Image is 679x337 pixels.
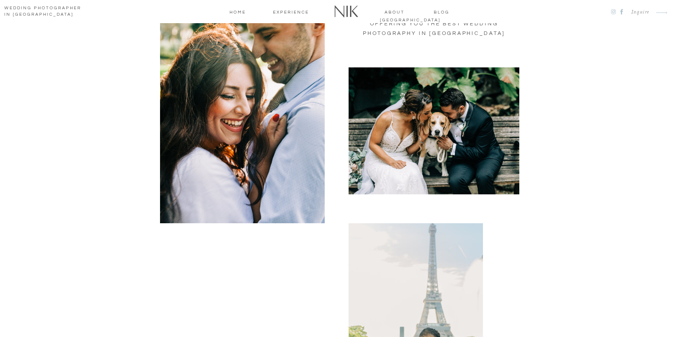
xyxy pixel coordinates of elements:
[427,9,456,15] a: blog
[380,9,410,15] a: about [GEOGRAPHIC_DATA]
[330,2,362,21] a: Nik
[270,9,312,15] a: Experience
[626,7,649,17] a: Inquire
[4,5,88,19] h1: wedding photographer in [GEOGRAPHIC_DATA]
[363,19,505,37] h2: Offering you the Best Wedding photography in [GEOGRAPHIC_DATA]
[223,9,252,15] a: home
[4,5,88,19] a: wedding photographerin [GEOGRAPHIC_DATA]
